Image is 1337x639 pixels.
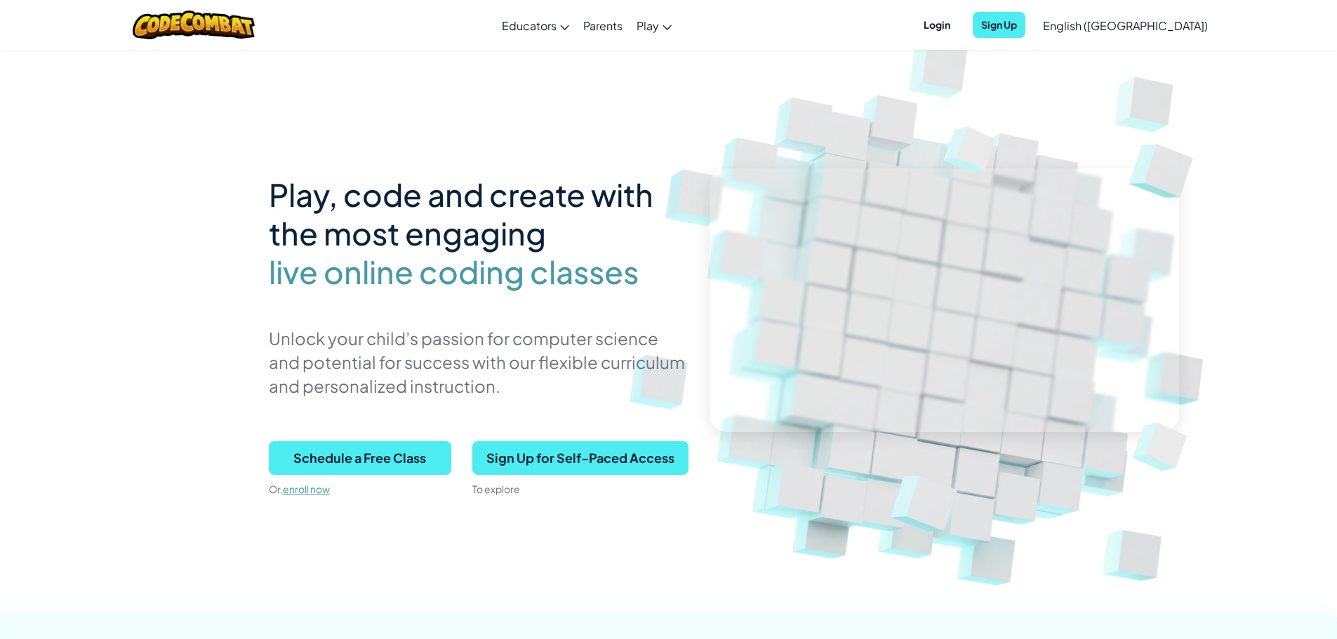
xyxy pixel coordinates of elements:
a: Educators [495,6,576,44]
button: Login [915,12,959,38]
span: live online coding classes [269,253,639,291]
p: Unlock your child’s passion for computer science and potential for success with our flexible curr... [269,326,689,398]
span: Play [637,18,659,33]
span: To explore [472,483,520,495]
img: CodeCombat logo [133,11,255,39]
img: Overlap cubes [864,436,992,560]
a: enroll now [283,483,330,495]
button: Sign Up [973,12,1025,38]
img: Overlap cubes [923,104,1021,193]
span: English ([GEOGRAPHIC_DATA]) [1043,18,1208,33]
span: Play, code and create with the most engaging [269,175,653,253]
button: Schedule a Free Class [269,441,451,475]
a: English ([GEOGRAPHIC_DATA]) [1036,6,1215,44]
span: Educators [502,18,557,33]
a: Play [630,6,679,44]
img: Overlap cubes [1111,400,1214,492]
button: Sign Up for Self-Paced Access [472,441,689,475]
span: Or, [269,483,283,495]
a: Parents [576,6,630,44]
img: Overlap cubes [1104,105,1226,224]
